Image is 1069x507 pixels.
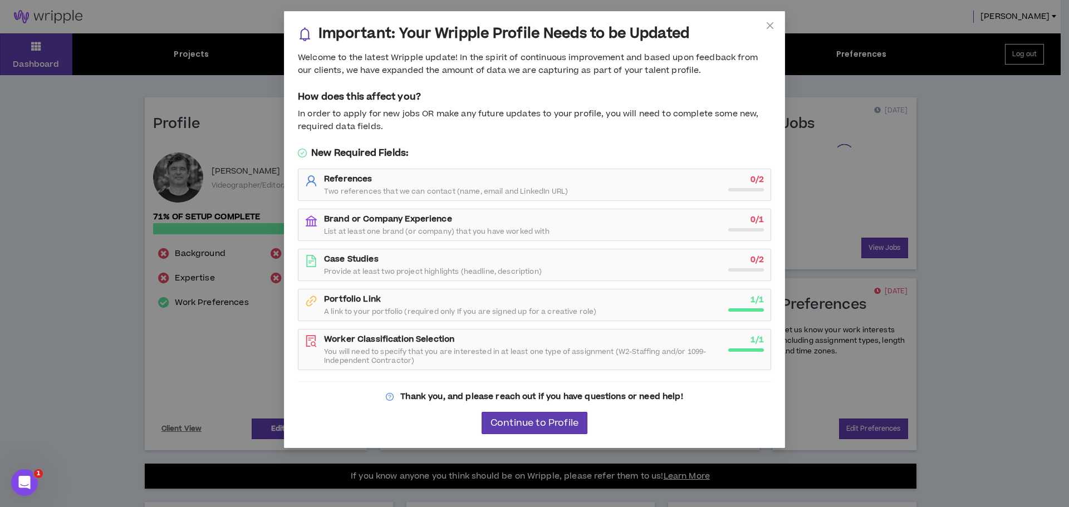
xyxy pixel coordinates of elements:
strong: Thank you, and please reach out if you have questions or need help! [400,391,683,402]
span: user [305,175,317,187]
strong: 1 / 1 [751,294,764,306]
span: file-text [305,255,317,267]
span: You will need to specify that you are interested in at least one type of assignment (W2-Staffing ... [324,347,722,365]
strong: Portfolio Link [324,293,381,305]
span: List at least one brand (or company) that you have worked with [324,227,550,236]
strong: 0 / 2 [751,254,764,265]
h3: Important: Your Wripple Profile Needs to be Updated [318,25,689,43]
span: bank [305,215,317,227]
strong: Worker Classification Selection [324,333,454,345]
span: Two references that we can contact (name, email and LinkedIn URL) [324,187,568,196]
h5: How does this affect you? [298,90,771,104]
span: Continue to Profile [491,418,578,429]
strong: Case Studies [324,253,379,265]
div: In order to apply for new jobs OR make any future updates to your profile, you will need to compl... [298,108,771,133]
span: A link to your portfolio (required only If you are signed up for a creative role) [324,307,596,316]
span: file-search [305,335,317,347]
strong: 1 / 1 [751,334,764,346]
div: Welcome to the latest Wripple update! In the spirit of continuous improvement and based upon feed... [298,52,771,77]
strong: References [324,173,372,185]
button: Close [755,11,785,41]
span: bell [298,27,312,41]
span: close [766,21,774,30]
strong: Brand or Company Experience [324,213,452,225]
span: Provide at least two project highlights (headline, description) [324,267,542,276]
button: Continue to Profile [482,412,587,434]
span: question-circle [386,393,394,401]
span: check-circle [298,149,307,157]
strong: 0 / 2 [751,174,764,185]
strong: 0 / 1 [751,214,764,225]
h5: New Required Fields: [298,146,771,160]
iframe: Intercom live chat [11,469,38,496]
span: 1 [34,469,43,478]
span: link [305,295,317,307]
